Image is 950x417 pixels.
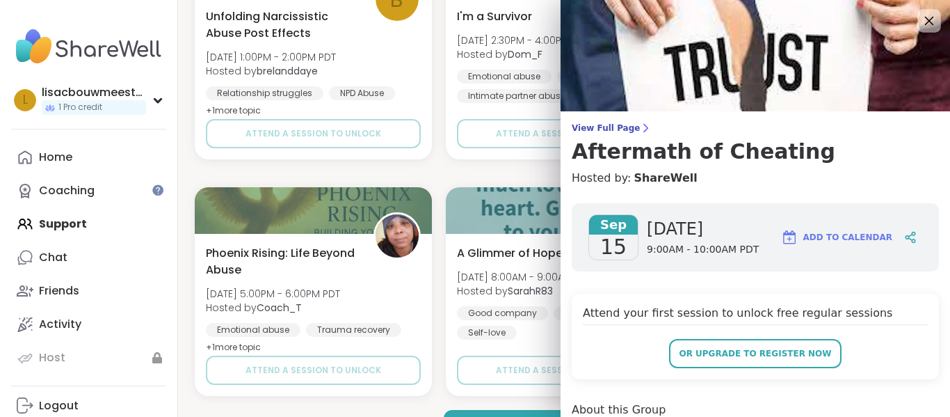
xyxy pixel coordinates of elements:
button: or upgrade to register now [669,339,842,368]
button: Attend a session to unlock [457,119,672,148]
a: View Full PageAftermath of Cheating [572,123,939,164]
a: Chat [11,241,166,274]
span: Hosted by [206,64,336,78]
a: ShareWell [634,170,697,187]
div: Coaching [39,183,95,198]
span: Add to Calendar [803,231,892,244]
span: Attend a session to unlock [496,127,631,140]
a: Coaching [11,174,166,207]
button: Attend a session to unlock [457,356,672,385]
span: Hosted by [206,301,340,315]
span: View Full Page [572,123,939,134]
b: Coach_T [257,301,302,315]
img: ShareWell Logomark [781,229,798,246]
div: Host [39,350,65,365]
span: [DATE] 8:00AM - 9:00AM PDT [457,270,593,284]
b: SarahR83 [508,284,553,298]
div: Activity [39,317,81,332]
div: Relationship struggles [206,86,323,100]
span: Sep [589,215,638,235]
div: Intimate partner abuse [457,89,577,103]
b: brelanddaye [257,64,318,78]
div: Emotional abuse [457,70,552,84]
span: [DATE] 5:00PM - 6:00PM PDT [206,287,340,301]
span: l [23,91,28,109]
span: Hosted by [457,47,590,61]
span: [DATE] [647,218,759,240]
span: or upgrade to register now [679,347,831,360]
div: Trauma recovery [306,323,401,337]
div: Logout [39,398,79,414]
span: Phoenix Rising: Life Beyond Abuse [206,245,358,278]
a: Friends [11,274,166,308]
span: [DATE] 2:30PM - 4:00PM PDT [457,33,590,47]
div: Home [39,150,72,165]
button: Attend a session to unlock [206,356,421,385]
a: Host [11,341,166,375]
span: Attend a session to unlock [245,364,381,377]
button: Attend a session to unlock [206,119,421,148]
div: NPD Abuse [329,86,395,100]
h4: Hosted by: [572,170,939,187]
span: 15 [600,235,627,260]
span: [DATE] 1:00PM - 2:00PM PDT [206,50,336,64]
span: Unfolding Narcissistic Abuse Post Effects [206,8,358,42]
div: lisacbouwmeester [42,85,146,100]
h3: Aftermath of Cheating [572,139,939,164]
div: Self-love [457,326,517,340]
a: Home [11,141,166,174]
span: A Glimmer of Hope [457,245,563,262]
b: Dom_F [508,47,542,61]
span: 1 Pro credit [58,102,102,113]
span: Attend a session to unlock [245,127,381,140]
span: 9:00AM - 10:00AM PDT [647,243,759,257]
iframe: Spotlight [152,184,163,196]
div: Self-care [554,306,615,320]
div: Chat [39,250,67,265]
img: Coach_T [376,214,419,258]
button: Add to Calendar [775,221,899,254]
h4: Attend your first session to unlock free regular sessions [583,305,928,325]
div: Childhood trauma [557,70,660,84]
div: Emotional abuse [206,323,300,337]
span: Hosted by [457,284,593,298]
a: Activity [11,308,166,341]
span: Attend a session to unlock [496,364,631,377]
span: I'm a Survivor [457,8,532,25]
div: Friends [39,283,79,299]
img: ShareWell Nav Logo [11,22,166,71]
div: Good company [457,306,548,320]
